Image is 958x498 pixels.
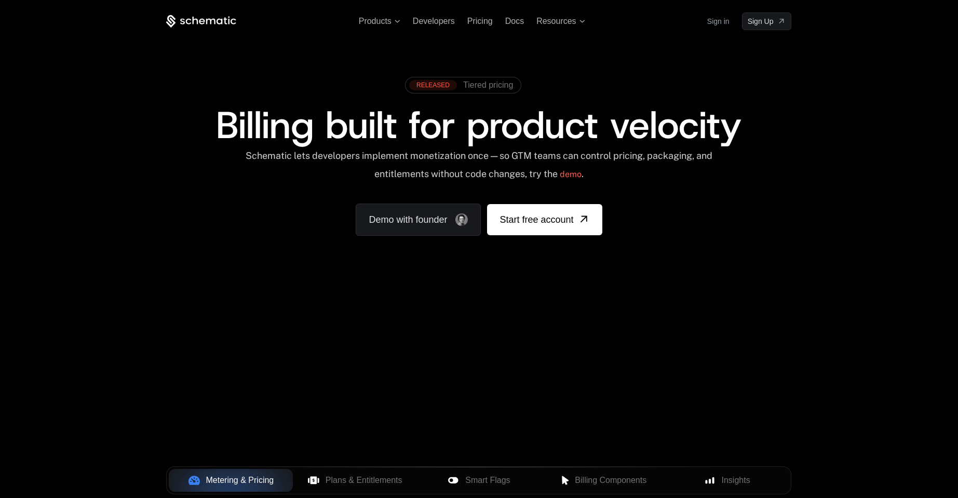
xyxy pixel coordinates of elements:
span: Insights [722,474,750,487]
span: Tiered pricing [463,80,513,90]
span: Products [359,17,392,26]
a: [object Object],[object Object] [409,80,513,90]
button: Billing Components [541,469,665,492]
a: Sign in [707,13,730,30]
button: Smart Flags [417,469,541,492]
span: Smart Flags [465,474,510,487]
span: Start free account [500,212,573,227]
span: Billing built for product velocity [216,100,741,150]
button: Plans & Entitlements [293,469,417,492]
a: Docs [505,17,524,25]
span: Sign Up [748,16,774,26]
div: RELEASED [409,80,457,90]
a: Demo with founder, ,[object Object] [356,204,481,236]
span: Resources [536,17,576,26]
span: Plans & Entitlements [326,474,402,487]
a: Developers [413,17,455,25]
img: Founder [455,213,468,226]
button: Metering & Pricing [169,469,293,492]
button: Insights [665,469,789,492]
span: Metering & Pricing [206,474,274,487]
a: Pricing [467,17,493,25]
a: demo [560,162,582,187]
div: Schematic lets developers implement monetization once — so GTM teams can control pricing, packagi... [245,150,713,187]
a: [object Object] [487,204,602,235]
span: Billing Components [575,474,646,487]
a: [object Object] [742,12,792,30]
